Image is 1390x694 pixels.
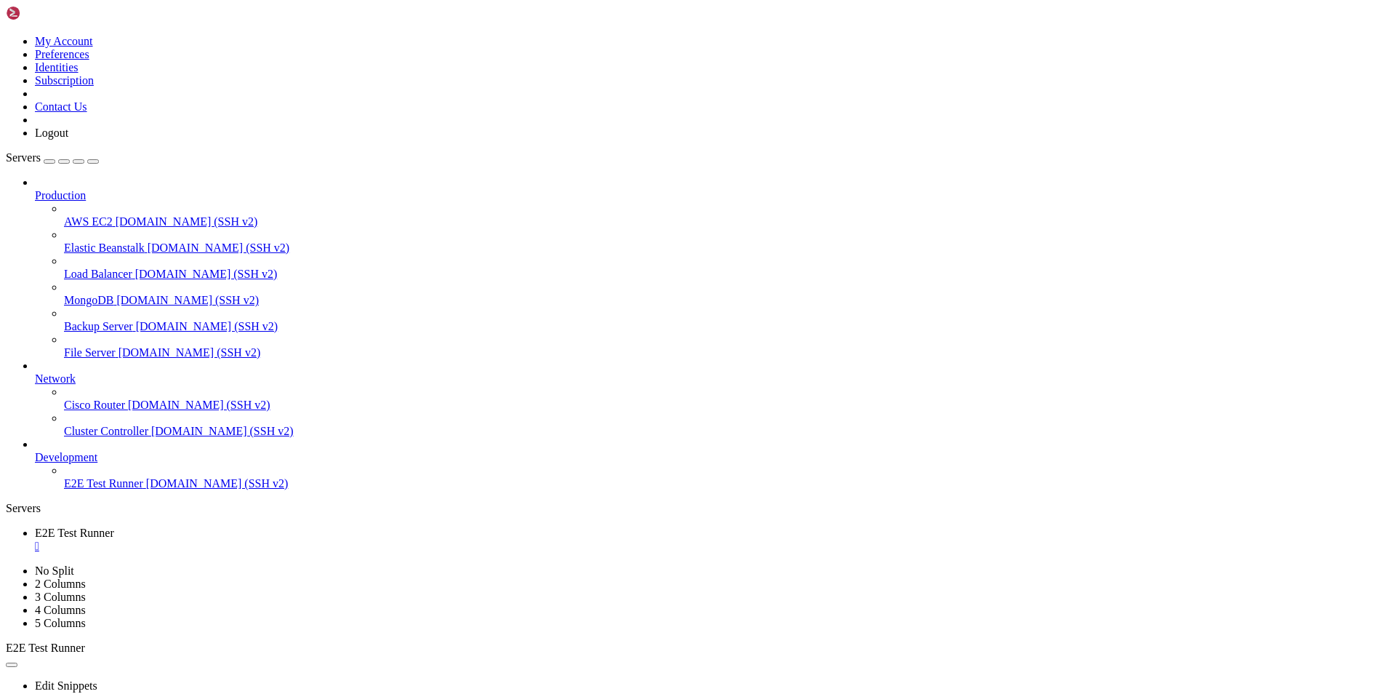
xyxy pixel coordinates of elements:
a: Logout [35,127,68,139]
span: Comprehensive SFTP Client: [12,129,163,141]
a: Identities [35,61,79,73]
span: This is a demo session. [6,31,140,42]
li: Production [35,176,1384,359]
span: Load Balancer [64,268,132,280]
a: No Split [35,565,74,577]
x-row: * Experience the same robust functionality and convenience on your mobile devices, for seamless s... [6,154,1201,167]
span: Network [35,372,76,385]
span: [DOMAIN_NAME] (SSH v2) [118,346,261,359]
li: MongoDB [DOMAIN_NAME] (SSH v2) [64,281,1384,307]
a: My Account [35,35,93,47]
span: Cluster Controller [64,425,148,437]
span: [DOMAIN_NAME] (SSH v2) [135,268,278,280]
a: Subscription [35,74,94,87]
x-row: * Work on multiple sessions, automate your SSH commands, and establish connections with just a si... [6,117,1201,129]
a: Network [35,372,1384,386]
x-row: * Take full control of your remote servers using our RDP or VNC from your browser. [6,142,1201,154]
a: Elastic Beanstalk [DOMAIN_NAME] (SSH v2) [64,242,1384,255]
x-row: More information at: [6,191,1201,204]
a: 4 Columns [35,604,86,616]
span: To get started, please use the left side bar to add your server. [6,216,378,228]
span: [DOMAIN_NAME] (SSH v2) [136,320,278,332]
span: [DOMAIN_NAME] (SSH v2) [151,425,294,437]
li: Load Balancer [DOMAIN_NAME] (SSH v2) [64,255,1384,281]
li: Elastic Beanstalk [DOMAIN_NAME] (SSH v2) [64,228,1384,255]
span: AWS EC2 [64,215,113,228]
a: MongoDB [DOMAIN_NAME] (SSH v2) [64,294,1384,307]
li: Cluster Controller [DOMAIN_NAME] (SSH v2) [64,412,1384,438]
x-row: It also has a full-featured SFTP client, remote desktop with RDP and VNC, and more. [6,68,1201,80]
span: Remote Desktop Capabilities: [12,142,174,153]
a: Backup Server [DOMAIN_NAME] (SSH v2) [64,320,1384,333]
a: 2 Columns [35,578,86,590]
li: Cisco Router [DOMAIN_NAME] (SSH v2) [64,386,1384,412]
li: Backup Server [DOMAIN_NAME] (SSH v2) [64,307,1384,333]
a: Load Balancer [DOMAIN_NAME] (SSH v2) [64,268,1384,281]
a: Cluster Controller [DOMAIN_NAME] (SSH v2) [64,425,1384,438]
span: Advanced SSH Client: [12,117,128,129]
a: E2E Test Runner [DOMAIN_NAME] (SSH v2) [64,477,1384,490]
a: Cisco Router [DOMAIN_NAME] (SSH v2) [64,399,1384,412]
span: Elastic Beanstalk [64,242,145,254]
span: Seamless Server Management: [12,105,169,116]
span: https://shellngn.com/cloud/ [285,105,366,116]
span: E2E Test Runner [35,527,114,539]
span: E2E Test Runner [64,477,143,490]
a: Servers [6,151,99,164]
span: [DOMAIN_NAME] (SSH v2) [116,215,258,228]
li: File Server [DOMAIN_NAME] (SSH v2) [64,333,1384,359]
a: Edit Snippets [35,679,97,692]
div: Servers [6,502,1384,515]
span: https://shellngn.com/pro-docker/ [378,105,500,116]
span: File Server [64,346,116,359]
span: Cisco Router [64,399,125,411]
a: AWS EC2 [DOMAIN_NAME] (SSH v2) [64,215,1384,228]
div: (0, 18) [6,228,12,241]
a: 3 Columns [35,591,86,603]
li: Network [35,359,1384,438]
a: Contact Us [35,100,87,113]
span: Mobile Compatibility: [12,154,134,166]
a: File Server [DOMAIN_NAME] (SSH v2) [64,346,1384,359]
a: 5 Columns [35,617,86,629]
span: [DOMAIN_NAME] (SSH v2) [128,399,270,411]
span: E2E Test Runner [6,642,85,654]
span: Backup Server [64,320,133,332]
span: Servers [6,151,41,164]
span: Production [35,189,86,202]
li: E2E Test Runner [DOMAIN_NAME] (SSH v2) [64,464,1384,490]
x-row: * Whether you're using or , enjoy the convenience of managing your servers from anywhere. [6,105,1201,117]
x-row: * Enjoy easy management of files and folders, swift data transfers, and the ability to edit your ... [6,129,1201,142]
x-row: Shellngn is a web-based SSH client that allows you to connect to your servers from anywhere witho... [6,55,1201,68]
span: Development [35,451,97,463]
a: Production [35,189,1384,202]
a: Preferences [35,48,89,60]
span: [DOMAIN_NAME] (SSH v2) [146,477,289,490]
span: [DOMAIN_NAME] (SSH v2) [116,294,259,306]
li: AWS EC2 [DOMAIN_NAME] (SSH v2) [64,202,1384,228]
a:  [35,540,1384,553]
li: Development [35,438,1384,490]
a: E2E Test Runner [35,527,1384,553]
span: https://shellngn.com [122,191,227,203]
img: Shellngn [6,6,89,20]
span: MongoDB [64,294,113,306]
a: Development [35,451,1384,464]
span: [DOMAIN_NAME] (SSH v2) [148,242,290,254]
span: Welcome to Shellngn! [6,6,122,17]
